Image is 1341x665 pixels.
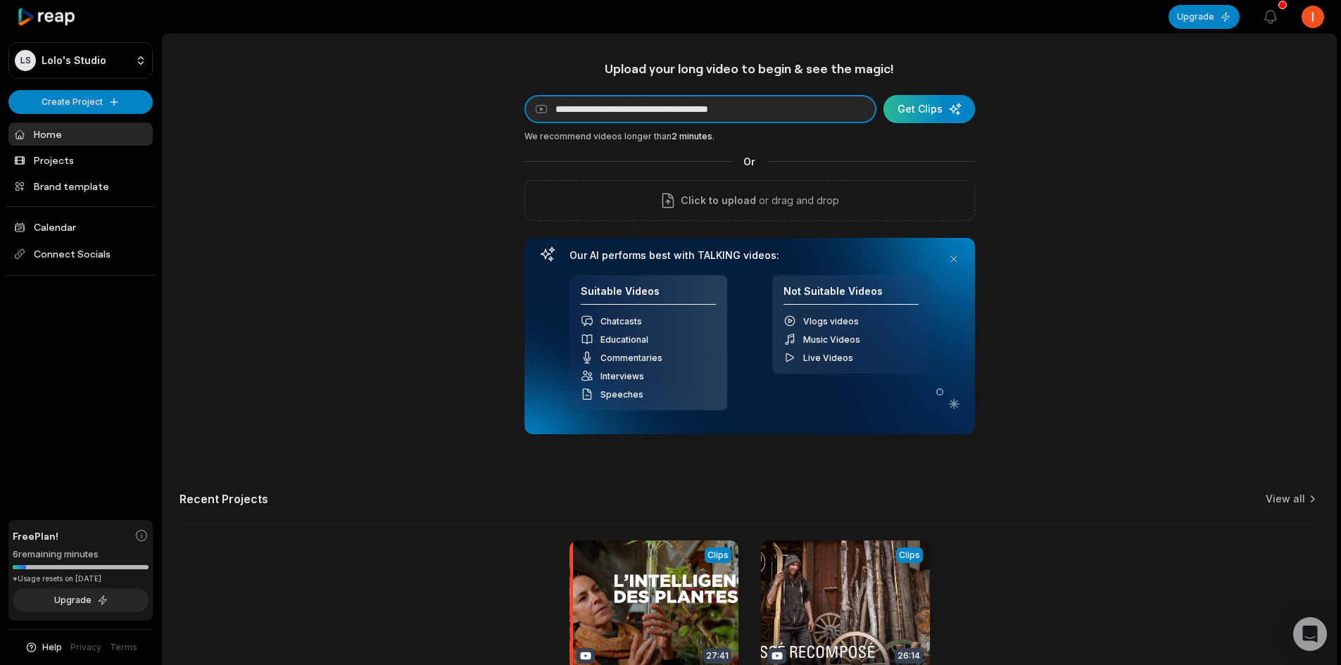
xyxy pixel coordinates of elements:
[732,154,767,169] span: Or
[8,148,153,172] a: Projects
[8,175,153,198] a: Brand template
[783,285,919,305] h4: Not Suitable Videos
[8,122,153,146] a: Home
[681,192,756,209] span: Click to upload
[803,316,859,327] span: Vlogs videos
[803,334,860,345] span: Music Videos
[110,641,137,654] a: Terms
[25,641,62,654] button: Help
[42,641,62,654] span: Help
[8,241,153,267] span: Connect Socials
[13,547,149,562] div: 6 remaining minutes
[600,353,662,363] span: Commentaries
[13,528,58,543] span: Free Plan!
[1266,492,1305,506] a: View all
[581,285,716,305] h4: Suitable Videos
[180,492,268,506] h2: Recent Projects
[70,641,101,654] a: Privacy
[672,131,712,141] span: 2 minutes
[42,54,106,67] p: Lolo's Studio
[1169,5,1240,29] button: Upgrade
[600,389,643,400] span: Speeches
[600,316,642,327] span: Chatcasts
[524,61,975,77] h1: Upload your long video to begin & see the magic!
[756,192,839,209] p: or drag and drop
[803,353,853,363] span: Live Videos
[883,95,975,123] button: Get Clips
[8,90,153,114] button: Create Project
[1293,617,1327,651] div: Open Intercom Messenger
[8,215,153,239] a: Calendar
[524,130,975,143] div: We recommend videos longer than .
[13,588,149,612] button: Upgrade
[15,50,36,71] div: LS
[569,249,930,262] h3: Our AI performs best with TALKING videos:
[600,334,648,345] span: Educational
[13,574,149,584] div: *Usage resets on [DATE]
[600,371,644,381] span: Interviews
